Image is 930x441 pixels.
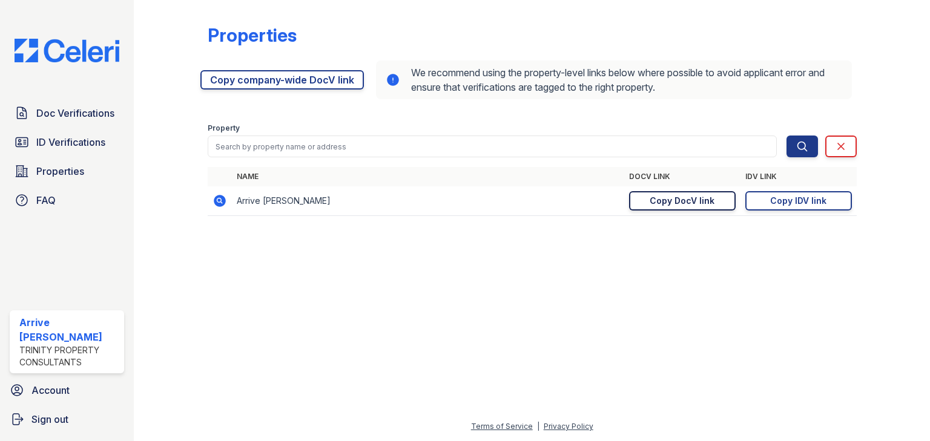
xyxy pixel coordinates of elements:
[740,167,857,186] th: IDV Link
[19,344,119,368] div: Trinity Property Consultants
[208,24,297,46] div: Properties
[5,407,129,431] a: Sign out
[19,315,119,344] div: Arrive [PERSON_NAME]
[36,193,56,207] span: FAQ
[471,422,533,431] a: Terms of Service
[10,101,124,125] a: Doc Verifications
[376,60,852,99] div: We recommend using the property-level links below where possible to avoid applicant error and ens...
[208,123,240,133] label: Property
[36,135,105,149] span: ID Verifications
[36,164,84,178] span: Properties
[5,378,129,402] a: Account
[232,186,624,216] td: Arrive [PERSON_NAME]
[208,136,777,157] input: Search by property name or address
[624,167,740,186] th: DocV Link
[36,106,114,120] span: Doc Verifications
[10,188,124,212] a: FAQ
[232,167,624,186] th: Name
[544,422,593,431] a: Privacy Policy
[10,130,124,154] a: ID Verifications
[10,159,124,183] a: Properties
[745,191,852,211] a: Copy IDV link
[5,39,129,62] img: CE_Logo_Blue-a8612792a0a2168367f1c8372b55b34899dd931a85d93a1a3d3e32e68fde9ad4.png
[629,191,736,211] a: Copy DocV link
[31,383,70,397] span: Account
[537,422,539,431] div: |
[31,412,68,426] span: Sign out
[200,70,364,90] a: Copy company-wide DocV link
[770,195,826,207] div: Copy IDV link
[650,195,714,207] div: Copy DocV link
